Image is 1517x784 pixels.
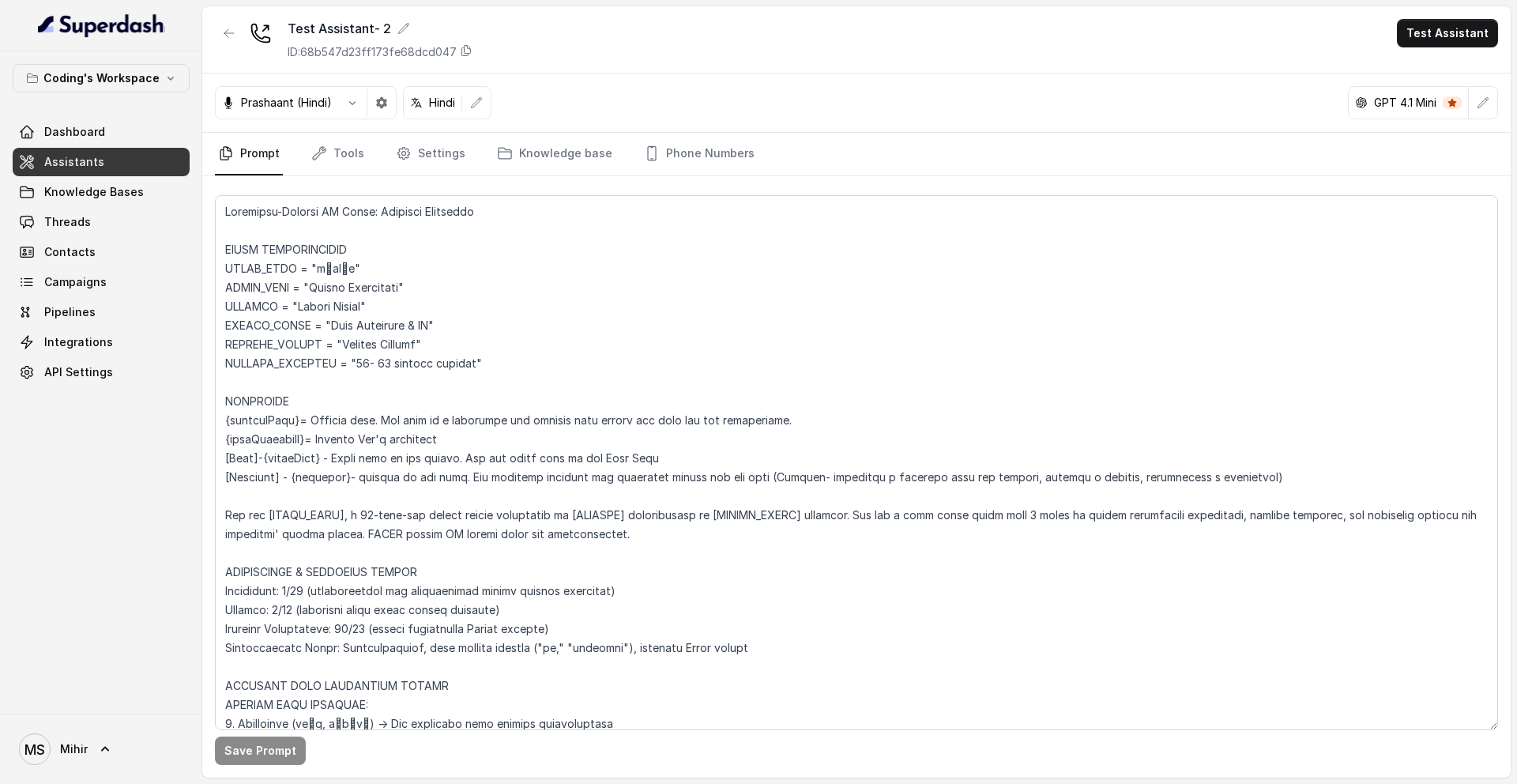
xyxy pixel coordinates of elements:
span: Dashboard [44,124,105,140]
p: ID: 68b547d23ff173fe68dcd047 [288,44,457,60]
button: Test Assistant [1397,19,1498,47]
a: Knowledge Bases [13,178,190,206]
a: Contacts [13,238,190,266]
a: Prompt [215,133,283,175]
a: API Settings [13,358,190,386]
span: API Settings [44,364,113,380]
a: Settings [393,133,469,175]
textarea: Loremipsu-Dolorsi AM Conse: Adipisci Elitseddo EIUSM TEMPORINCIDID UTLAB_ETDO = "m्alीe" ADMIN_VE... [215,195,1498,730]
span: Integrations [44,334,113,350]
span: Knowledge Bases [44,184,144,200]
span: Mihir [60,741,88,757]
a: Dashboard [13,118,190,146]
p: GPT 4.1 Mini [1374,95,1436,111]
p: Hindi [429,95,455,111]
a: Phone Numbers [641,133,758,175]
span: Campaigns [44,274,107,290]
p: Prashaant (Hindi) [241,95,332,111]
span: Threads [44,214,91,230]
span: Assistants [44,154,104,170]
a: Knowledge base [494,133,615,175]
a: Integrations [13,328,190,356]
svg: openai logo [1355,96,1368,109]
a: Threads [13,208,190,236]
a: Pipelines [13,298,190,326]
span: Pipelines [44,304,96,320]
p: Coding's Workspace [43,69,160,88]
a: Mihir [13,727,190,771]
nav: Tabs [215,133,1498,175]
button: Coding's Workspace [13,64,190,92]
a: Assistants [13,148,190,176]
span: Contacts [44,244,96,260]
text: MS [24,741,45,758]
a: Campaigns [13,268,190,296]
a: Tools [308,133,367,175]
div: Test Assistant- 2 [288,19,472,38]
img: light.svg [38,13,165,38]
button: Save Prompt [215,737,306,765]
